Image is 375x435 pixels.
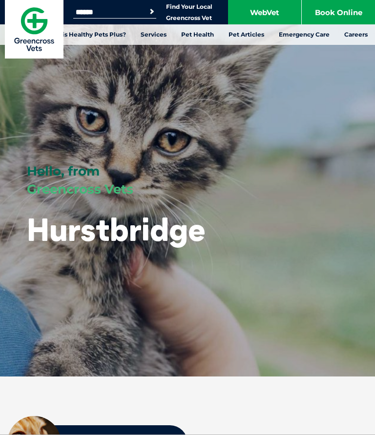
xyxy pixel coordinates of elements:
h1: Hurstbridge [27,213,206,247]
a: Careers [337,24,375,45]
button: Search [147,7,157,17]
span: Hello, from [27,163,100,179]
a: Services [133,24,174,45]
a: Pet Articles [221,24,271,45]
a: Pet Health [174,24,221,45]
a: Emergency Care [271,24,337,45]
button: Search [356,44,366,54]
a: Find Your Local Greencross Vet [166,3,212,22]
span: Greencross Vets [27,181,133,197]
a: What is Healthy Pets Plus? [37,24,133,45]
